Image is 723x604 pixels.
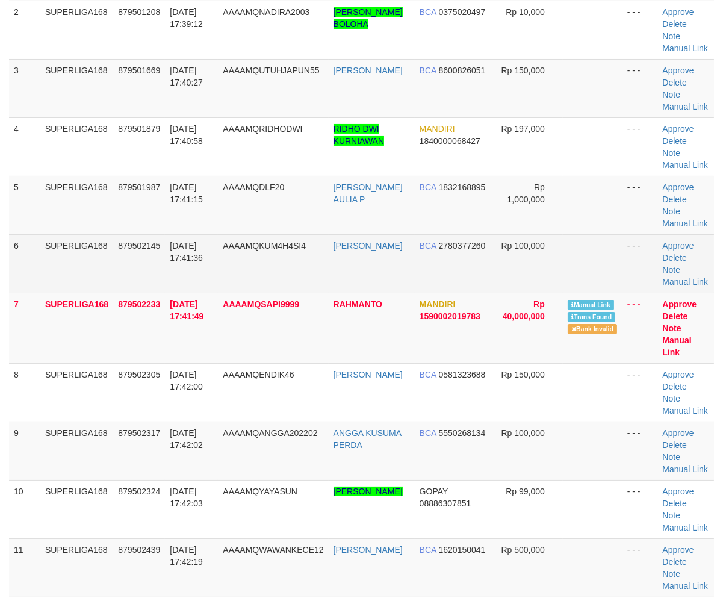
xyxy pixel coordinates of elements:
a: Delete [662,382,686,391]
a: Manual Link [662,464,708,474]
a: Approve [662,299,697,309]
span: Copy 0375020497 to clipboard [439,7,486,17]
td: - - - [622,59,658,117]
span: 879502324 [118,487,160,496]
span: AAAAMQENDIK46 [223,370,294,379]
span: Copy 0581323688 to clipboard [439,370,486,379]
a: Manual Link [662,102,708,111]
a: Approve [662,66,694,75]
a: Note [662,31,680,41]
span: 879502317 [118,428,160,438]
td: 11 [9,538,40,597]
td: 7 [9,293,40,363]
td: - - - [622,176,658,234]
a: Manual Link [662,335,691,357]
td: 8 [9,363,40,422]
td: 3 [9,59,40,117]
span: BCA [420,182,436,192]
td: - - - [622,1,658,59]
span: 879502145 [118,241,160,251]
a: Note [662,569,680,579]
a: Manual Link [662,277,708,287]
td: - - - [622,538,658,597]
td: 10 [9,480,40,538]
a: Approve [662,241,694,251]
span: Rp 500,000 [501,545,544,555]
span: MANDIRI [420,299,456,309]
a: ANGGA KUSUMA PERDA [334,428,402,450]
a: Note [662,90,680,99]
td: SUPERLIGA168 [40,422,113,480]
a: Approve [662,487,694,496]
a: Delete [662,195,686,204]
span: 879501208 [118,7,160,17]
span: BCA [420,241,436,251]
a: Manual Link [662,523,708,532]
a: Note [662,323,681,333]
span: AAAAMQKUM4H4SI4 [223,241,306,251]
a: Delete [662,499,686,508]
a: [PERSON_NAME] BOLOHA [334,7,403,29]
a: [PERSON_NAME] [334,241,403,251]
a: Manual Link [662,219,708,228]
a: Approve [662,7,694,17]
span: [DATE] 17:41:15 [170,182,203,204]
a: RIDHO DWI KURNIAWAN [334,124,385,146]
td: SUPERLIGA168 [40,293,113,363]
span: Copy 1832168895 to clipboard [439,182,486,192]
td: 9 [9,422,40,480]
a: Manual Link [662,160,708,170]
a: Note [662,207,680,216]
td: SUPERLIGA168 [40,1,113,59]
a: Delete [662,136,686,146]
span: Copy 8600826051 to clipboard [439,66,486,75]
span: 879501669 [118,66,160,75]
span: BCA [420,66,436,75]
a: Delete [662,440,686,450]
a: [PERSON_NAME] AULIA P [334,182,403,204]
a: [PERSON_NAME] [334,370,403,379]
span: [DATE] 17:42:03 [170,487,203,508]
span: 879501879 [118,124,160,134]
a: Note [662,511,680,520]
a: RAHMANTO [334,299,382,309]
td: 2 [9,1,40,59]
td: - - - [622,422,658,480]
span: Rp 10,000 [506,7,545,17]
a: Approve [662,545,694,555]
td: - - - [622,293,658,363]
span: Manually Linked [568,300,614,310]
td: - - - [622,363,658,422]
span: 879501987 [118,182,160,192]
td: SUPERLIGA168 [40,538,113,597]
span: Copy 1590002019783 to clipboard [420,311,480,321]
span: AAAAMQWAWANKECE12 [223,545,323,555]
span: AAAAMQUTUHJAPUN55 [223,66,319,75]
td: SUPERLIGA168 [40,117,113,176]
a: Note [662,265,680,275]
span: Rp 99,000 [506,487,545,496]
span: MANDIRI [420,124,455,134]
a: Delete [662,557,686,567]
td: SUPERLIGA168 [40,480,113,538]
span: BCA [420,428,436,438]
span: Rp 40,000,000 [503,299,545,321]
span: [DATE] 17:41:36 [170,241,203,263]
span: [DATE] 17:42:00 [170,370,203,391]
span: AAAAMQYAYASUN [223,487,297,496]
span: Copy 2780377260 to clipboard [439,241,486,251]
span: AAAAMQNADIRA2003 [223,7,309,17]
span: Copy 1620150041 to clipboard [439,545,486,555]
span: [DATE] 17:42:19 [170,545,203,567]
td: - - - [622,480,658,538]
a: Delete [662,78,686,87]
a: Delete [662,19,686,29]
span: Similar transaction found [568,312,616,322]
td: 4 [9,117,40,176]
span: Rp 150,000 [501,66,544,75]
td: 5 [9,176,40,234]
span: [DATE] 17:41:49 [170,299,203,321]
span: Rp 150,000 [501,370,544,379]
td: SUPERLIGA168 [40,176,113,234]
span: BCA [420,7,436,17]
